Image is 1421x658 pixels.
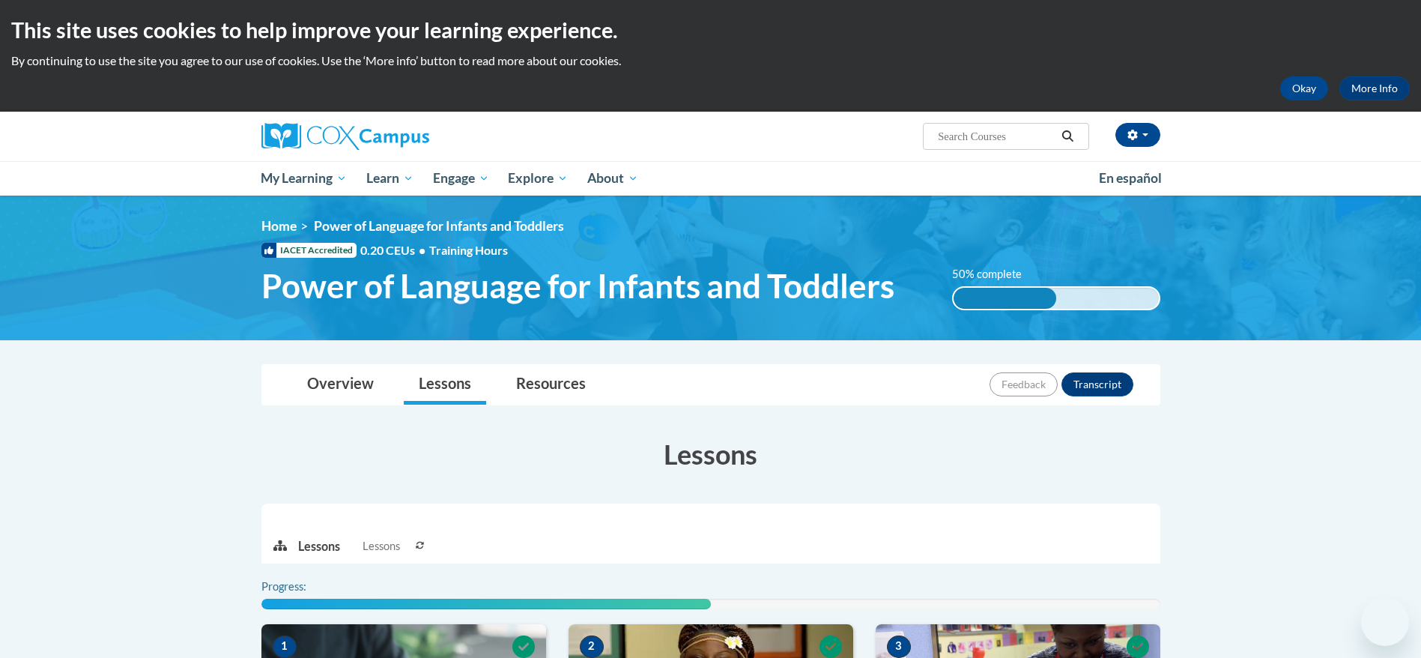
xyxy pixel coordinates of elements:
[11,52,1410,69] p: By continuing to use the site you agree to our use of cookies. Use the ‘More info’ button to read...
[366,169,413,187] span: Learn
[363,538,400,555] span: Lessons
[261,123,546,150] a: Cox Campus
[1061,372,1133,396] button: Transcript
[429,243,508,257] span: Training Hours
[404,365,486,405] a: Lessons
[292,365,389,405] a: Overview
[952,266,1038,283] label: 50% complete
[314,218,564,234] span: Power of Language for Infants and Toddlers
[261,435,1160,473] h3: Lessons
[261,266,894,306] span: Power of Language for Infants and Toddlers
[273,636,297,658] span: 1
[501,365,601,405] a: Resources
[261,123,429,150] img: Cox Campus
[580,636,604,658] span: 2
[1056,127,1079,145] button: Search
[252,161,357,196] a: My Learning
[1115,123,1160,147] button: Account Settings
[261,579,348,595] label: Progress:
[423,161,499,196] a: Engage
[357,161,423,196] a: Learn
[433,169,489,187] span: Engage
[990,372,1058,396] button: Feedback
[419,243,425,257] span: •
[1361,598,1409,646] iframe: Button to launch messaging window
[11,15,1410,45] h2: This site uses cookies to help improve your learning experience.
[1089,163,1172,194] a: En español
[261,169,347,187] span: My Learning
[887,636,911,658] span: 3
[954,288,1056,309] div: 50% complete
[1280,76,1328,100] button: Okay
[936,127,1056,145] input: Search Courses
[261,243,357,258] span: IACET Accredited
[239,161,1183,196] div: Main menu
[1339,76,1410,100] a: More Info
[360,242,429,259] span: 0.20 CEUs
[508,169,568,187] span: Explore
[1099,170,1162,186] span: En español
[298,538,340,555] p: Lessons
[578,161,648,196] a: About
[587,169,638,187] span: About
[498,161,578,196] a: Explore
[261,218,297,234] a: Home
